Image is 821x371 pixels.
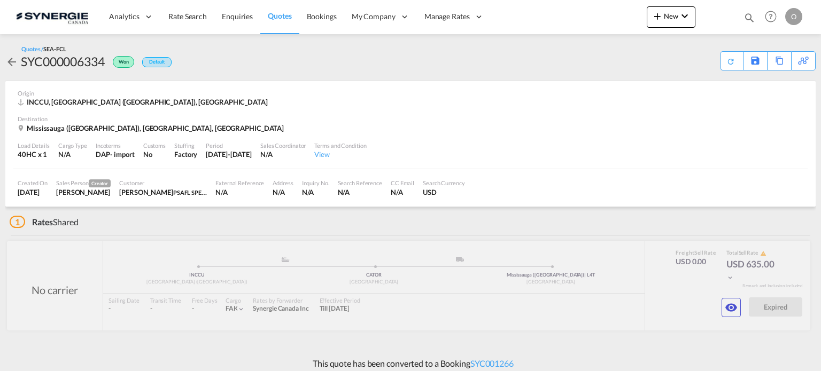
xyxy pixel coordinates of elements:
[762,7,780,26] span: Help
[21,53,105,70] div: SYC000006334
[58,149,87,159] div: N/A
[352,11,396,22] span: My Company
[762,7,785,27] div: Help
[722,298,741,317] button: icon-eye
[651,10,664,22] md-icon: icon-plus 400-fg
[423,179,465,187] div: Search Currency
[168,12,207,21] span: Rate Search
[18,179,48,187] div: Created On
[647,6,695,28] button: icon-plus 400-fgNewicon-chevron-down
[10,216,25,228] span: 1
[302,187,329,197] div: N/A
[16,5,88,29] img: 1f56c880d42311ef80fc7dca854c8e59.png
[5,56,18,68] md-icon: icon-arrow-left
[338,179,382,187] div: Search Reference
[785,8,802,25] div: O
[110,149,135,159] div: - import
[206,149,252,159] div: 26 Dec 2024
[119,59,131,69] span: Won
[18,141,50,149] div: Load Details
[273,187,293,197] div: N/A
[18,97,270,107] div: INCCU, Port of Kolkata (Calcutta), Asia
[215,179,264,187] div: External Reference
[143,141,166,149] div: Customs
[391,187,414,197] div: N/A
[651,12,691,20] span: New
[206,141,252,149] div: Period
[173,188,227,196] span: PSAFL SPEEDMARK
[119,187,207,197] div: Ajay Samanta
[338,187,382,197] div: N/A
[27,98,268,106] span: INCCU, [GEOGRAPHIC_DATA] ([GEOGRAPHIC_DATA]), [GEOGRAPHIC_DATA]
[32,217,53,227] span: Rates
[96,149,110,159] div: DAP
[43,45,66,52] span: SEA-FCL
[260,141,306,149] div: Sales Coordinator
[109,11,140,22] span: Analytics
[89,179,111,187] span: Creator
[18,149,50,159] div: 40HC x 1
[273,179,293,187] div: Address
[314,149,366,159] div: View
[56,179,111,187] div: Sales Person
[18,187,48,197] div: 26 Nov 2024
[56,187,111,197] div: Pablo Gomez Saldarriaga
[96,141,135,149] div: Incoterms
[10,216,79,228] div: Shared
[18,89,803,97] div: Origin
[5,53,21,70] div: icon-arrow-left
[222,12,253,21] span: Enquiries
[302,179,329,187] div: Inquiry No.
[18,123,286,133] div: Mississauga (Malton), L4T, Canada
[21,45,66,53] div: Quotes /SEA-FCL
[314,141,366,149] div: Terms and Condition
[307,12,337,21] span: Bookings
[726,57,735,66] md-icon: icon-refresh
[58,141,87,149] div: Cargo Type
[18,115,803,123] div: Destination
[726,52,738,66] div: Quote PDF is not available at this time
[119,179,207,187] div: Customer
[423,187,465,197] div: USD
[725,301,738,314] md-icon: icon-eye
[743,12,755,28] div: icon-magnify
[142,57,172,67] div: Default
[143,149,166,159] div: No
[678,10,691,22] md-icon: icon-chevron-down
[424,11,470,22] span: Manage Rates
[307,358,514,369] p: This quote has been converted to a Booking
[174,141,197,149] div: Stuffing
[743,12,755,23] md-icon: icon-magnify
[391,179,414,187] div: CC Email
[743,52,767,70] div: Save As Template
[260,149,306,159] div: N/A
[174,149,197,159] div: Factory Stuffing
[105,53,137,70] div: Won
[470,358,514,368] a: SYC001266
[215,187,264,197] div: N/A
[268,11,291,20] span: Quotes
